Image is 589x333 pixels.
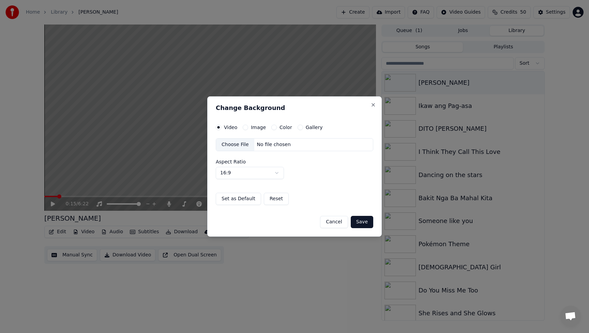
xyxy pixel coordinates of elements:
[224,125,237,130] label: Video
[280,125,292,130] label: Color
[320,216,348,228] button: Cancel
[216,159,373,164] label: Aspect Ratio
[216,139,254,151] div: Choose File
[216,193,261,205] button: Set as Default
[216,105,373,111] h2: Change Background
[351,216,373,228] button: Save
[306,125,323,130] label: Gallery
[251,125,266,130] label: Image
[254,141,293,148] div: No file chosen
[264,193,289,205] button: Reset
